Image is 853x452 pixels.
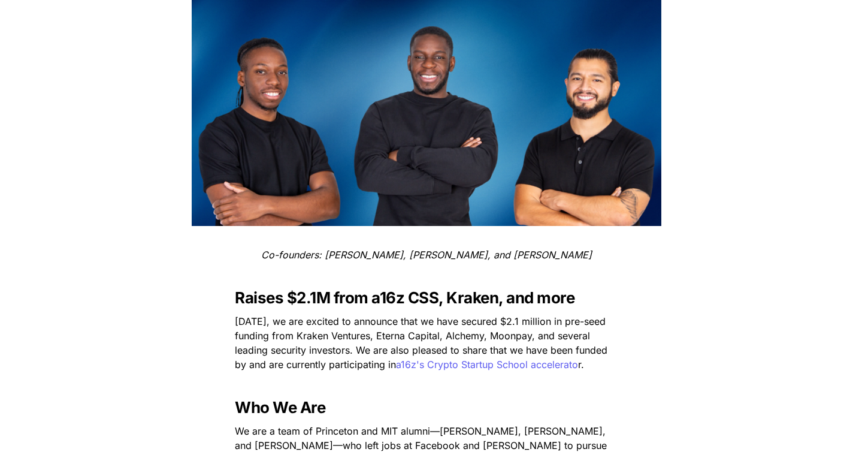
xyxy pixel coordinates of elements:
[235,315,610,370] span: [DATE], we are excited to announce that we have secured $2.1 million in pre-seed funding from Kra...
[235,398,325,417] strong: Who We Are
[235,425,430,437] span: We are a team of Princeton and MIT alumni
[578,358,584,370] span: r.
[261,249,592,261] em: Co-founders: [PERSON_NAME], [PERSON_NAME], and [PERSON_NAME]
[396,358,578,370] a: a16z's Crypto Startup School accelerato
[235,288,574,307] span: Raises $2.1M from a16z CSS, Kraken, and more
